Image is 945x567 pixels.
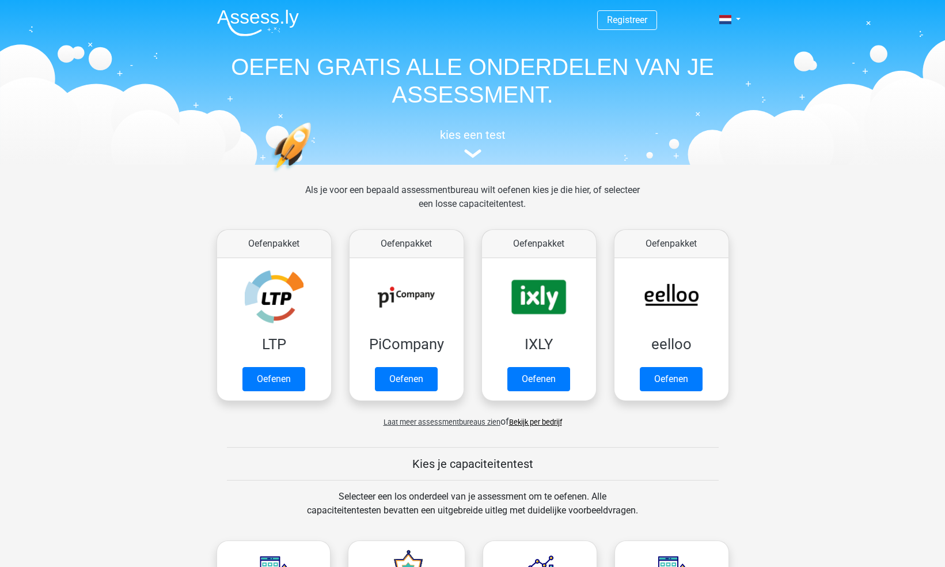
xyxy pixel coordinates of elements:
[242,367,305,391] a: Oefenen
[640,367,703,391] a: Oefenen
[464,149,481,158] img: assessment
[227,457,719,471] h5: Kies je capaciteitentest
[208,406,738,429] div: of
[217,9,299,36] img: Assessly
[375,367,438,391] a: Oefenen
[607,14,647,25] a: Registreer
[208,128,738,142] h5: kies een test
[384,418,500,426] span: Laat meer assessmentbureaus zien
[208,53,738,108] h1: OEFEN GRATIS ALLE ONDERDELEN VAN JE ASSESSMENT.
[271,122,356,226] img: oefenen
[296,490,649,531] div: Selecteer een los onderdeel van je assessment om te oefenen. Alle capaciteitentesten bevatten een...
[509,418,562,426] a: Bekijk per bedrijf
[208,128,738,158] a: kies een test
[296,183,649,225] div: Als je voor een bepaald assessmentbureau wilt oefenen kies je die hier, of selecteer een losse ca...
[507,367,570,391] a: Oefenen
